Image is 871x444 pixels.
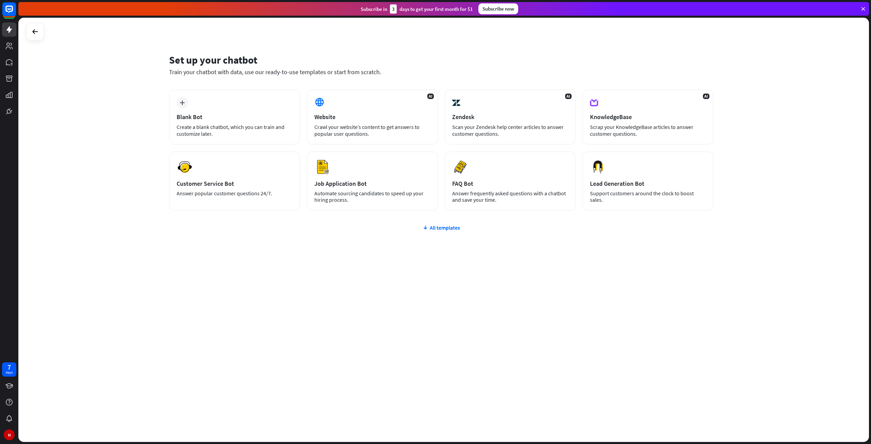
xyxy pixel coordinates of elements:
div: Subscribe now [478,3,518,14]
div: days [6,370,13,375]
div: Scan your Zendesk help center articles to answer customer questions. [452,124,568,137]
a: 7 days [2,362,16,377]
div: 7 [7,364,11,370]
div: Blank Bot [177,113,293,121]
div: 3 [390,4,397,14]
span: AI [565,94,572,99]
span: AI [427,94,434,99]
div: M [4,429,15,440]
div: Website [314,113,430,121]
div: FAQ Bot [452,180,568,187]
div: Train your chatbot with data, use our ready-to-use templates or start from scratch. [169,68,713,76]
div: All templates [169,224,713,231]
div: Set up your chatbot [169,53,713,66]
div: Support customers around the clock to boost sales. [590,190,706,203]
div: Crawl your website’s content to get answers to popular user questions. [314,124,430,137]
div: Lead Generation Bot [590,180,706,187]
div: Answer frequently asked questions with a chatbot and save your time. [452,190,568,203]
i: plus [180,100,185,105]
div: Answer popular customer questions 24/7. [177,190,293,197]
div: Subscribe in days to get your first month for $1 [361,4,473,14]
span: AI [703,94,709,99]
div: Zendesk [452,113,568,121]
div: Scrap your KnowledgeBase articles to answer customer questions. [590,124,706,137]
div: Automate sourcing candidates to speed up your hiring process. [314,190,430,203]
div: KnowledgeBase [590,113,706,121]
div: Job Application Bot [314,180,430,187]
div: Create a blank chatbot, which you can train and customize later. [177,124,293,137]
div: Customer Service Bot [177,180,293,187]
